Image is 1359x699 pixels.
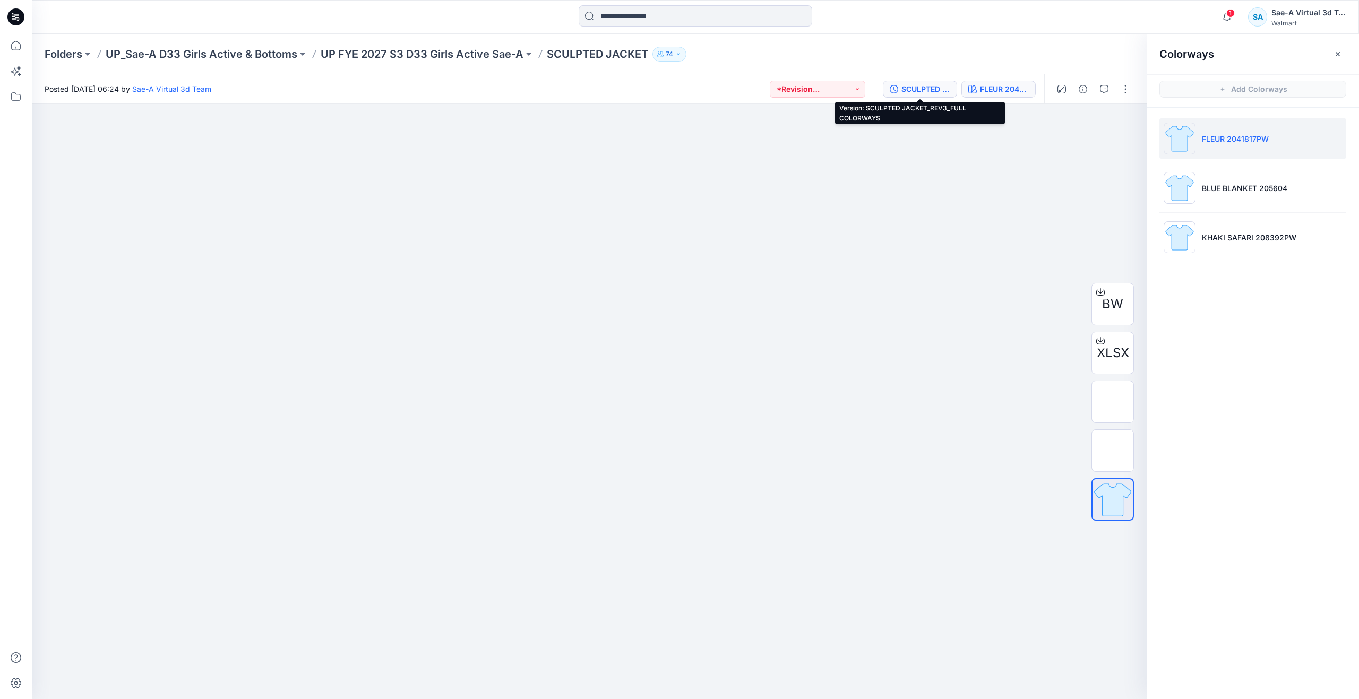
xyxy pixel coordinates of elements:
[883,81,957,98] button: SCULPTED JACKET_REV3_FULL COLORWAYS
[1271,19,1346,27] div: Walmart
[652,47,686,62] button: 74
[1093,479,1133,520] img: All colorways
[1097,343,1129,363] span: XLSX
[1202,133,1269,144] p: FLEUR 2041817PW
[1248,7,1267,27] div: SA
[1271,6,1346,19] div: Sae-A Virtual 3d Team
[1074,81,1091,98] button: Details
[1159,48,1214,61] h2: Colorways
[1102,295,1123,314] span: BW
[45,47,82,62] a: Folders
[321,47,523,62] a: UP FYE 2027 S3 D33 Girls Active Sae-A
[961,81,1036,98] button: FLEUR 2041817PW
[45,83,211,94] span: Posted [DATE] 06:24 by
[1164,123,1195,154] img: FLEUR 2041817PW
[980,83,1029,95] div: FLEUR 2041817PW
[1226,9,1235,18] span: 1
[132,84,211,93] a: Sae-A Virtual 3d Team
[1202,232,1296,243] p: KHAKI SAFARI 208392PW
[666,48,673,60] p: 74
[1202,183,1287,194] p: BLUE BLANKET 205604
[901,83,950,95] div: SCULPTED JACKET_REV3_FULL COLORWAYS
[1164,221,1195,253] img: KHAKI SAFARI 208392PW
[547,47,648,62] p: SCULPTED JACKET
[106,47,297,62] a: UP_Sae-A D33 Girls Active & Bottoms
[1164,172,1195,204] img: BLUE BLANKET 205604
